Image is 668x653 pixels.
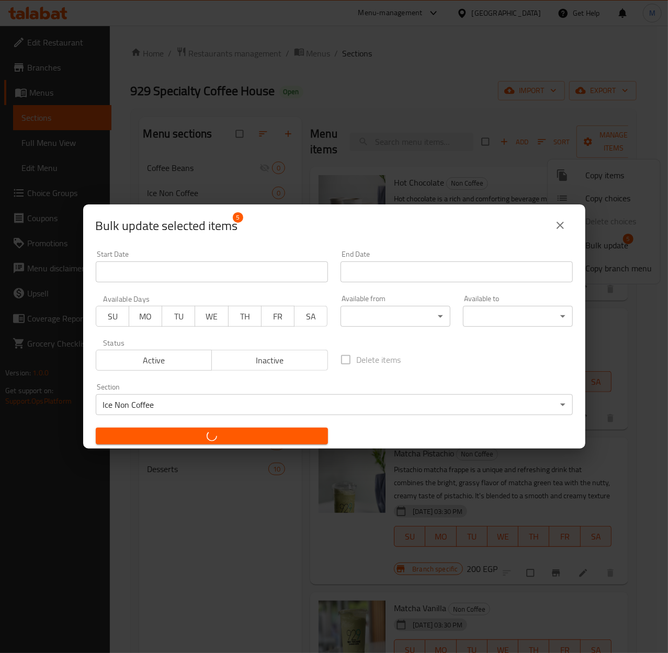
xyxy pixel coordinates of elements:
button: FR [261,306,295,327]
span: Inactive [216,353,324,368]
span: TH [233,309,257,324]
button: TH [228,306,262,327]
span: FR [266,309,290,324]
span: MO [133,309,158,324]
span: TU [166,309,191,324]
button: Active [96,350,212,371]
button: MO [129,306,162,327]
div: Ice Non Coffee [96,394,573,415]
button: TU [162,306,195,327]
span: SA [299,309,323,324]
button: Inactive [211,350,328,371]
div: ​ [341,306,450,327]
span: 5 [233,212,243,223]
span: Selected items count [96,217,238,234]
div: ​ [463,306,573,327]
button: close [548,213,573,238]
span: SU [100,309,125,324]
button: SA [294,306,327,327]
button: SU [96,306,129,327]
span: Active [100,353,208,368]
span: Delete items [357,353,401,366]
span: WE [199,309,224,324]
button: WE [195,306,228,327]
